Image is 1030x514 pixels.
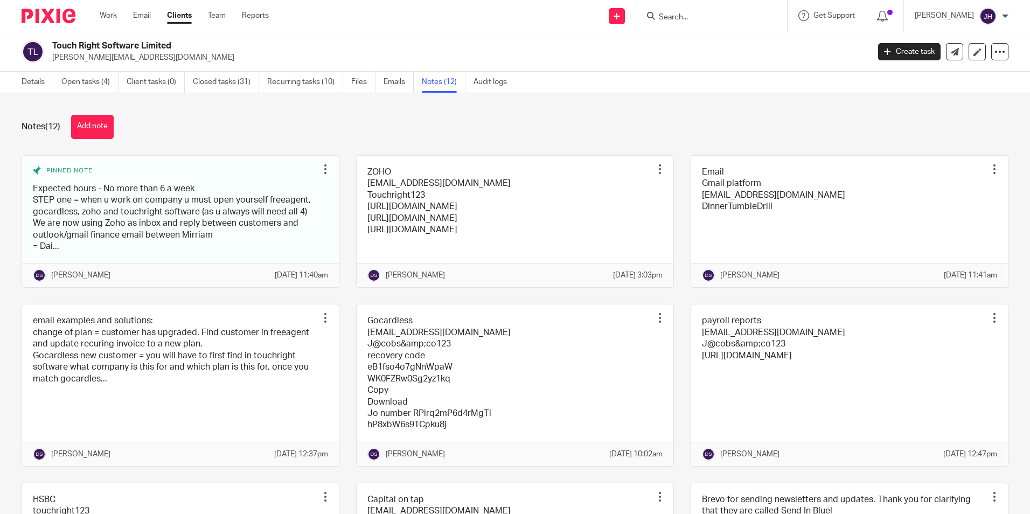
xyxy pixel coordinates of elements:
[100,10,117,21] a: Work
[267,72,343,93] a: Recurring tasks (10)
[609,449,663,460] p: [DATE] 10:02am
[367,269,380,282] img: svg%3E
[351,72,375,93] a: Files
[208,10,226,21] a: Team
[45,122,60,131] span: (12)
[33,269,46,282] img: svg%3E
[274,449,328,460] p: [DATE] 12:37pm
[384,72,414,93] a: Emails
[720,270,780,281] p: [PERSON_NAME]
[242,10,269,21] a: Reports
[422,72,465,93] a: Notes (12)
[22,9,75,23] img: Pixie
[720,449,780,460] p: [PERSON_NAME]
[658,13,755,23] input: Search
[979,8,997,25] img: svg%3E
[367,448,380,461] img: svg%3E
[944,270,997,281] p: [DATE] 11:41am
[613,270,663,281] p: [DATE] 3:03pm
[22,72,53,93] a: Details
[702,269,715,282] img: svg%3E
[915,10,974,21] p: [PERSON_NAME]
[33,448,46,461] img: svg%3E
[275,270,328,281] p: [DATE] 11:40am
[943,449,997,460] p: [DATE] 12:47pm
[813,12,855,19] span: Get Support
[61,72,119,93] a: Open tasks (4)
[474,72,515,93] a: Audit logs
[22,40,44,63] img: svg%3E
[386,449,445,460] p: [PERSON_NAME]
[702,448,715,461] img: svg%3E
[51,449,110,460] p: [PERSON_NAME]
[22,121,60,133] h1: Notes
[386,270,445,281] p: [PERSON_NAME]
[133,10,151,21] a: Email
[51,270,110,281] p: [PERSON_NAME]
[167,10,192,21] a: Clients
[33,166,317,175] div: Pinned note
[71,115,114,139] button: Add note
[127,72,185,93] a: Client tasks (0)
[52,40,700,52] h2: Touch Right Software Limited
[193,72,259,93] a: Closed tasks (31)
[878,43,941,60] a: Create task
[52,52,862,63] p: [PERSON_NAME][EMAIL_ADDRESS][DOMAIN_NAME]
